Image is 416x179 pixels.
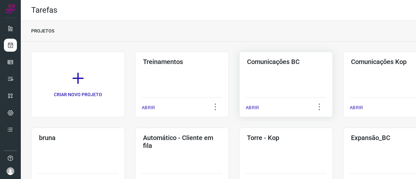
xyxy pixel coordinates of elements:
[143,58,221,66] h3: Treinamentos
[143,134,221,149] h3: Automático - Cliente em fila
[6,4,15,14] img: Logo
[39,134,117,142] h3: bruna
[350,104,363,111] p: ABRIR
[6,167,14,175] img: avatar-user-boy.jpg
[142,104,155,111] p: ABRIR
[247,58,325,66] h3: Comunicações BC
[54,91,102,98] p: CRIAR NOVO PROJETO
[31,28,54,34] p: PROJETOS
[31,6,57,15] h2: Tarefas
[247,134,325,142] h3: Torre - Kop
[246,104,259,111] p: ABRIR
